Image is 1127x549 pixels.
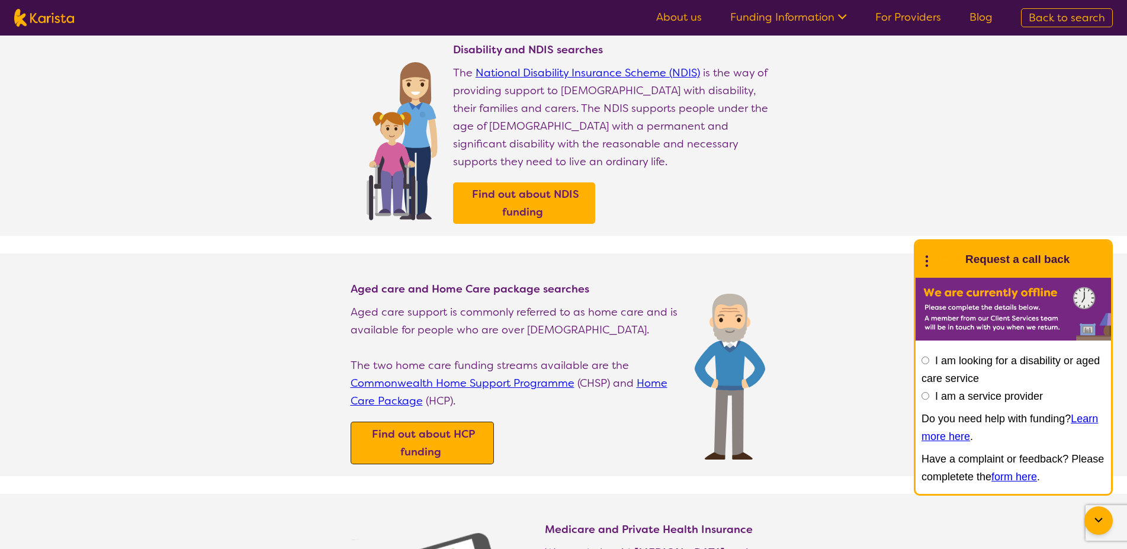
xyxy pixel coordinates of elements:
[362,54,441,220] img: Find NDIS and Disability services and providers
[730,10,847,24] a: Funding Information
[921,355,1100,384] label: I am looking for a disability or aged care service
[476,66,700,80] a: National Disability Insurance Scheme (NDIS)
[351,357,683,410] p: The two home care funding streams available are the (CHSP) and (HCP).
[472,187,579,219] b: Find out about NDIS funding
[921,410,1105,445] p: Do you need help with funding? .
[916,278,1111,341] img: Karista offline chat form to request call back
[991,471,1037,483] a: form here
[935,390,1043,402] label: I am a service provider
[875,10,941,24] a: For Providers
[351,376,574,390] a: Commonwealth Home Support Programme
[354,425,490,461] a: Find out about HCP funding
[14,9,74,27] img: Karista logo
[351,303,683,339] p: Aged care support is commonly referred to as home care and is available for people who are over [...
[456,185,592,221] a: Find out about NDIS funding
[1029,11,1105,25] span: Back to search
[935,248,958,271] img: Karista
[921,450,1105,486] p: Have a complaint or feedback? Please completete the .
[656,10,702,24] a: About us
[695,294,765,460] img: Find Age care and home care package services and providers
[1021,8,1113,27] a: Back to search
[969,10,993,24] a: Blog
[372,427,475,459] b: Find out about HCP funding
[545,522,777,537] h4: Medicare and Private Health Insurance
[351,282,683,296] h4: Aged care and Home Care package searches
[453,43,777,57] h4: Disability and NDIS searches
[965,251,1070,268] h1: Request a call back
[453,64,777,171] p: The is the way of providing support to [DEMOGRAPHIC_DATA] with disability, their families and car...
